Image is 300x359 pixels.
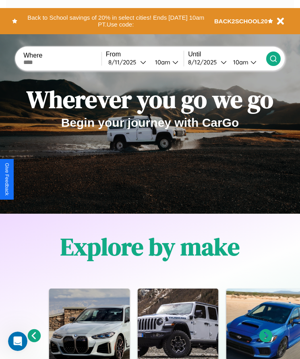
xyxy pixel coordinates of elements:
[60,230,240,263] h1: Explore by make
[23,52,101,59] label: Where
[4,163,10,196] div: Give Feedback
[8,332,27,351] iframe: Intercom live chat
[151,58,172,66] div: 10am
[108,58,140,66] div: 8 / 11 / 2025
[188,51,266,58] label: Until
[188,58,221,66] div: 8 / 12 / 2025
[227,58,266,66] button: 10am
[229,58,250,66] div: 10am
[214,18,268,25] b: BACK2SCHOOL20
[106,51,184,58] label: From
[149,58,184,66] button: 10am
[17,12,214,30] button: Back to School savings of 20% in select cities! Ends [DATE] 10am PT.Use code:
[106,58,149,66] button: 8/11/2025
